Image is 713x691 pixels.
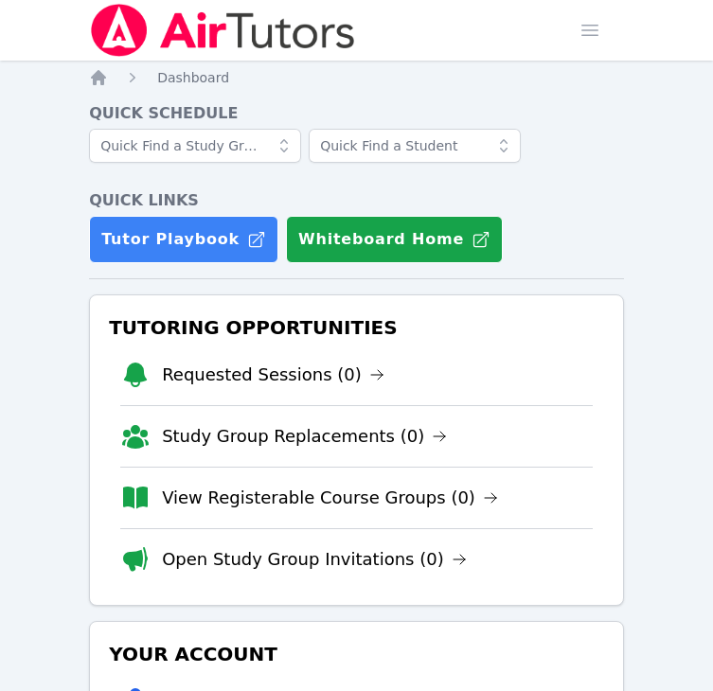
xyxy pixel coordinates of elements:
[162,423,447,450] a: Study Group Replacements (0)
[89,4,357,57] img: Air Tutors
[89,68,624,87] nav: Breadcrumb
[162,546,467,573] a: Open Study Group Invitations (0)
[89,102,624,125] h4: Quick Schedule
[286,216,503,263] button: Whiteboard Home
[89,216,278,263] a: Tutor Playbook
[162,485,498,511] a: View Registerable Course Groups (0)
[89,189,624,212] h4: Quick Links
[157,68,229,87] a: Dashboard
[162,362,384,388] a: Requested Sessions (0)
[105,637,608,671] h3: Your Account
[89,129,301,163] input: Quick Find a Study Group
[157,70,229,85] span: Dashboard
[105,310,608,345] h3: Tutoring Opportunities
[309,129,521,163] input: Quick Find a Student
